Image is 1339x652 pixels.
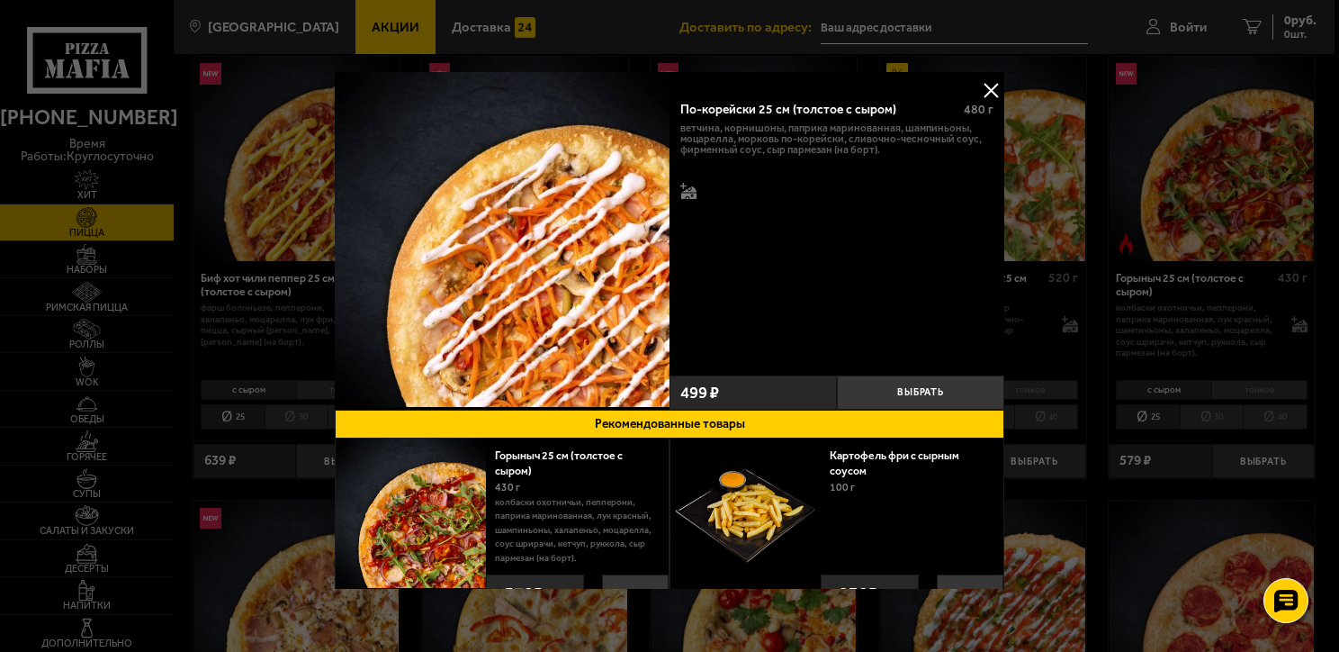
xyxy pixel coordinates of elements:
button: Выбрать [602,575,669,612]
a: Горыныч 25 см (толстое с сыром) [495,448,623,477]
button: Выбрать [937,575,1003,612]
img: По-корейски 25 см (толстое с сыром) [335,72,669,407]
button: Выбрать [837,376,1004,410]
a: По-корейски 25 см (толстое с сыром) [335,72,669,410]
p: колбаски Охотничьи, пепперони, паприка маринованная, лук красный, шампиньоны, халапеньо, моцарелл... [495,496,656,566]
p: ветчина, корнишоны, паприка маринованная, шампиньоны, моцарелла, морковь по-корейски, сливочно-че... [680,122,994,156]
span: 499 ₽ [680,385,719,402]
a: Картофель фри с сырным соусом [830,448,959,477]
span: 480 г [964,102,993,117]
strong: 579 ₽ [499,575,548,611]
span: 100 г [830,481,855,494]
div: По-корейски 25 см (толстое с сыром) [680,103,951,118]
button: Рекомендованные товары [335,410,1004,439]
strong: 239 ₽ [834,575,883,611]
span: 430 г [495,481,520,494]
